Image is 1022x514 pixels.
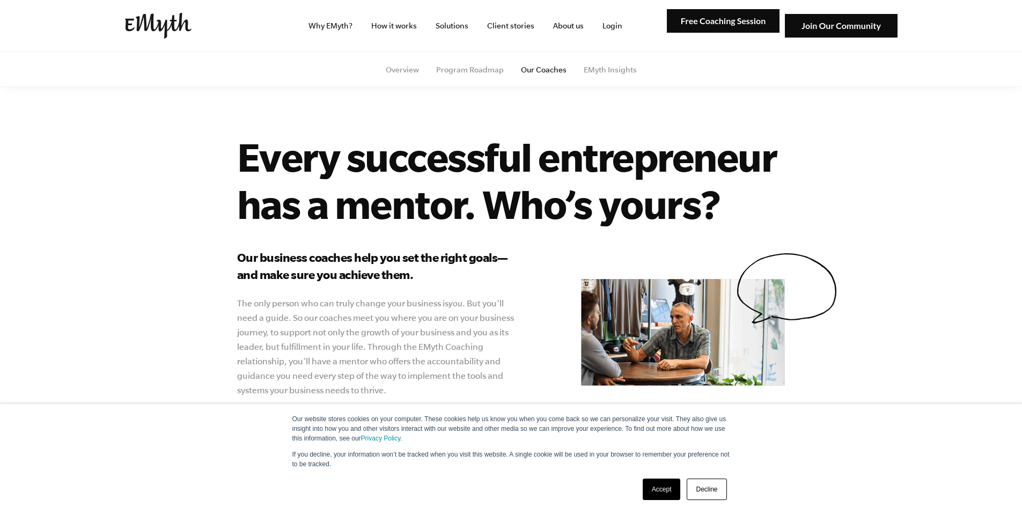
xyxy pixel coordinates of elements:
img: Free Coaching Session [667,9,780,33]
a: Privacy Policy [361,435,401,442]
h3: Our business coaches help you set the right goals—and make sure you achieve them. [237,249,519,283]
h1: Every successful entrepreneur has a mentor. Who’s yours? [237,133,837,227]
a: EMyth Insights [584,65,637,74]
p: Our website stores cookies on your computer. These cookies help us know you when you come back so... [292,414,730,443]
a: Overview [386,65,419,74]
p: The only person who can truly change your business is . But you’ll need a guide. So our coaches m... [237,296,519,398]
a: Program Roadmap [436,65,504,74]
a: Our Coaches [521,65,567,74]
p: If you decline, your information won’t be tracked when you visit this website. A single cookie wi... [292,450,730,469]
i: you [448,298,462,308]
a: Decline [687,479,726,500]
img: EMyth [125,13,192,39]
img: e-myth business coaching our coaches mentor don matt talking [581,279,785,386]
a: Accept [643,479,681,500]
img: Join Our Community [785,14,898,38]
